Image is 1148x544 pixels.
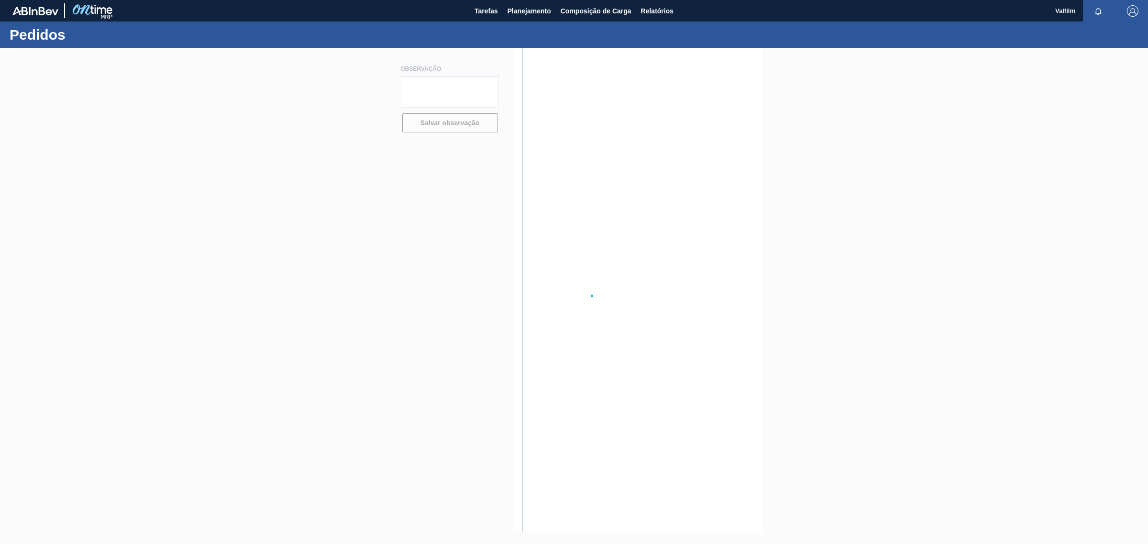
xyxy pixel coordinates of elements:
img: TNhmsLtSVTkK8tSr43FrP2fwEKptu5GPRR3wAAAABJRU5ErkJggg== [12,7,58,15]
span: Tarefas [475,5,498,17]
img: Logout [1127,5,1138,17]
h1: Pedidos [10,29,179,40]
button: Notificações [1083,4,1114,18]
span: Planejamento [508,5,551,17]
span: Composição de Carga [561,5,631,17]
span: Relatórios [641,5,673,17]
